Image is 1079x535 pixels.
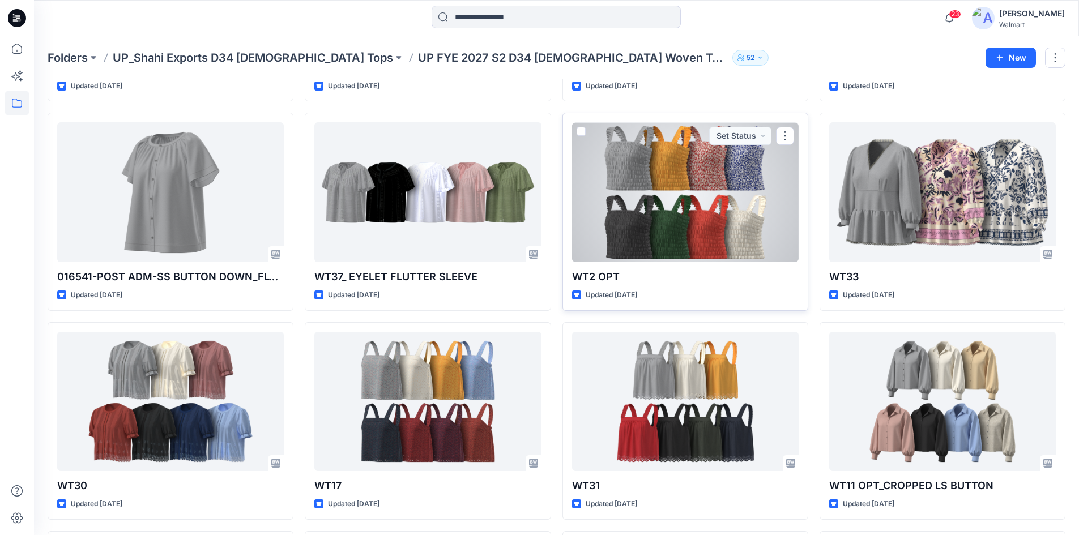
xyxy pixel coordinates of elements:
button: New [986,48,1036,68]
div: Walmart [999,20,1065,29]
p: Updated [DATE] [586,498,637,510]
p: Updated [DATE] [843,80,894,92]
a: WT2 OPT [572,122,799,262]
p: UP FYE 2027 S2 D34 [DEMOGRAPHIC_DATA] Woven Tops [418,50,728,66]
button: 52 [732,50,769,66]
p: Updated [DATE] [328,80,379,92]
p: Updated [DATE] [586,80,637,92]
span: 23 [949,10,961,19]
a: WT11 OPT_CROPPED LS BUTTON [829,332,1056,472]
a: WT37_ EYELET FLUTTER SLEEVE [314,122,541,262]
p: Updated [DATE] [843,498,894,510]
p: Updated [DATE] [586,289,637,301]
p: WT37_ EYELET FLUTTER SLEEVE [314,269,541,285]
p: WT33 [829,269,1056,285]
p: Updated [DATE] [843,289,894,301]
div: [PERSON_NAME] [999,7,1065,20]
p: 016541-POST ADM-SS BUTTON DOWN_FLT012 [57,269,284,285]
p: WT31 [572,478,799,494]
a: WT31 [572,332,799,472]
p: WT2 OPT [572,269,799,285]
p: Updated [DATE] [71,498,122,510]
p: Updated [DATE] [328,289,379,301]
a: WT17 [314,332,541,472]
p: Updated [DATE] [328,498,379,510]
a: UP_Shahi Exports D34 [DEMOGRAPHIC_DATA] Tops [113,50,393,66]
p: WT17 [314,478,541,494]
a: 016541-POST ADM-SS BUTTON DOWN_FLT012 [57,122,284,262]
p: WT11 OPT_CROPPED LS BUTTON [829,478,1056,494]
p: Updated [DATE] [71,80,122,92]
p: WT30 [57,478,284,494]
p: 52 [747,52,754,64]
a: Folders [48,50,88,66]
img: avatar [972,7,995,29]
p: Updated [DATE] [71,289,122,301]
a: WT33 [829,122,1056,262]
a: WT30 [57,332,284,472]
